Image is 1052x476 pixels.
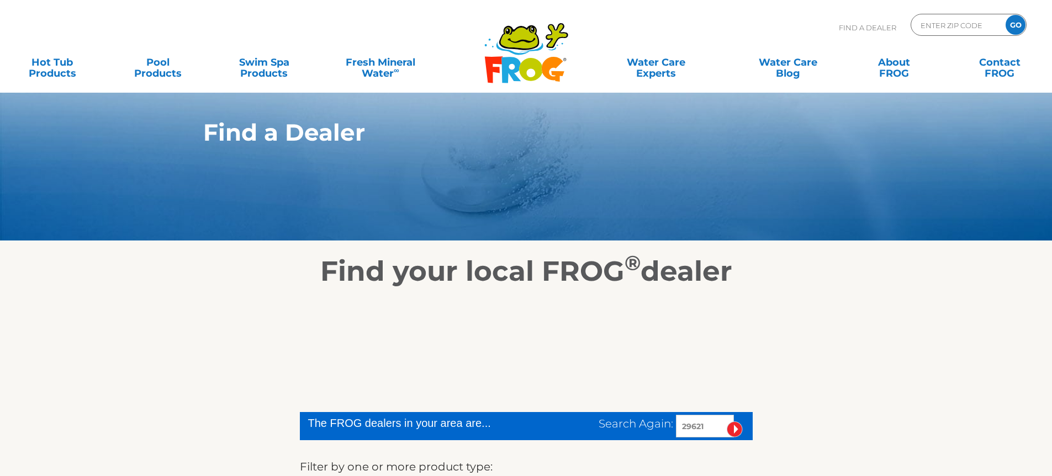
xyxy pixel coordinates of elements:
[203,119,798,146] h1: Find a Dealer
[747,51,829,73] a: Water CareBlog
[625,250,641,275] sup: ®
[11,51,93,73] a: Hot TubProducts
[589,51,723,73] a: Water CareExperts
[117,51,199,73] a: PoolProducts
[308,415,531,431] div: The FROG dealers in your area are...
[223,51,305,73] a: Swim SpaProducts
[919,17,994,33] input: Zip Code Form
[853,51,935,73] a: AboutFROG
[959,51,1041,73] a: ContactFROG
[394,66,399,74] sup: ∞
[329,51,432,73] a: Fresh MineralWater∞
[187,255,866,288] h2: Find your local FROG dealer
[300,458,493,475] label: Filter by one or more product type:
[727,421,743,437] input: Submit
[839,14,896,41] p: Find A Dealer
[599,417,673,430] span: Search Again:
[1006,15,1025,35] input: GO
